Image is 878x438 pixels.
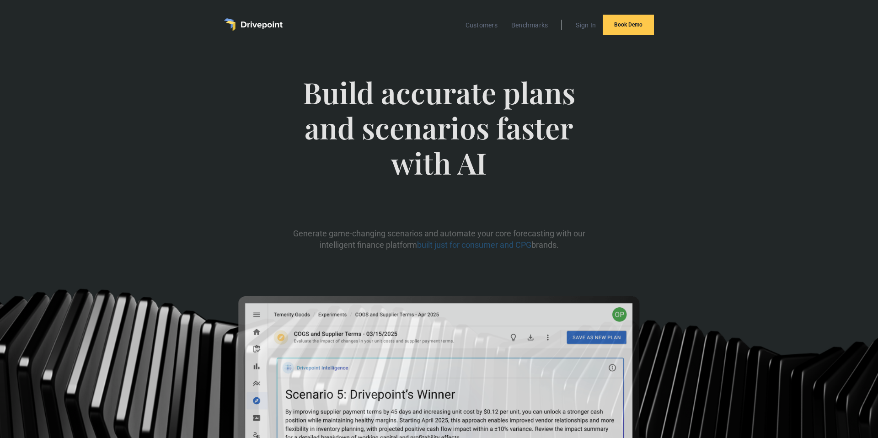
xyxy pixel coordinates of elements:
a: Customers [461,19,502,31]
a: Benchmarks [507,19,553,31]
a: Book Demo [603,15,654,35]
span: Build accurate plans and scenarios faster with AI [288,75,590,198]
a: home [224,18,283,31]
a: Sign In [571,19,600,31]
p: Generate game-changing scenarios and automate your core forecasting with our intelligent finance ... [288,228,590,251]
